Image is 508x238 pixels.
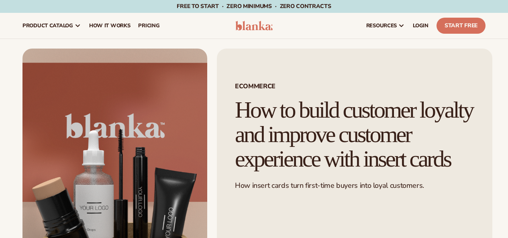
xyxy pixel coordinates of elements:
a: LOGIN [409,13,433,39]
span: product catalog [22,22,73,29]
span: Free to start · ZERO minimums · ZERO contracts [177,2,331,10]
p: How insert cards turn first-time buyers into loyal customers. [235,181,474,190]
span: How It Works [89,22,131,29]
span: pricing [138,22,159,29]
a: product catalog [18,13,85,39]
span: resources [366,22,397,29]
a: How It Works [85,13,135,39]
a: resources [362,13,409,39]
span: LOGIN [413,22,428,29]
a: Start Free [437,18,486,34]
span: ECOMMERCE [235,83,474,90]
a: pricing [134,13,163,39]
img: logo [235,21,273,31]
h1: How to build customer loyalty and improve customer experience with insert cards [235,98,474,171]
